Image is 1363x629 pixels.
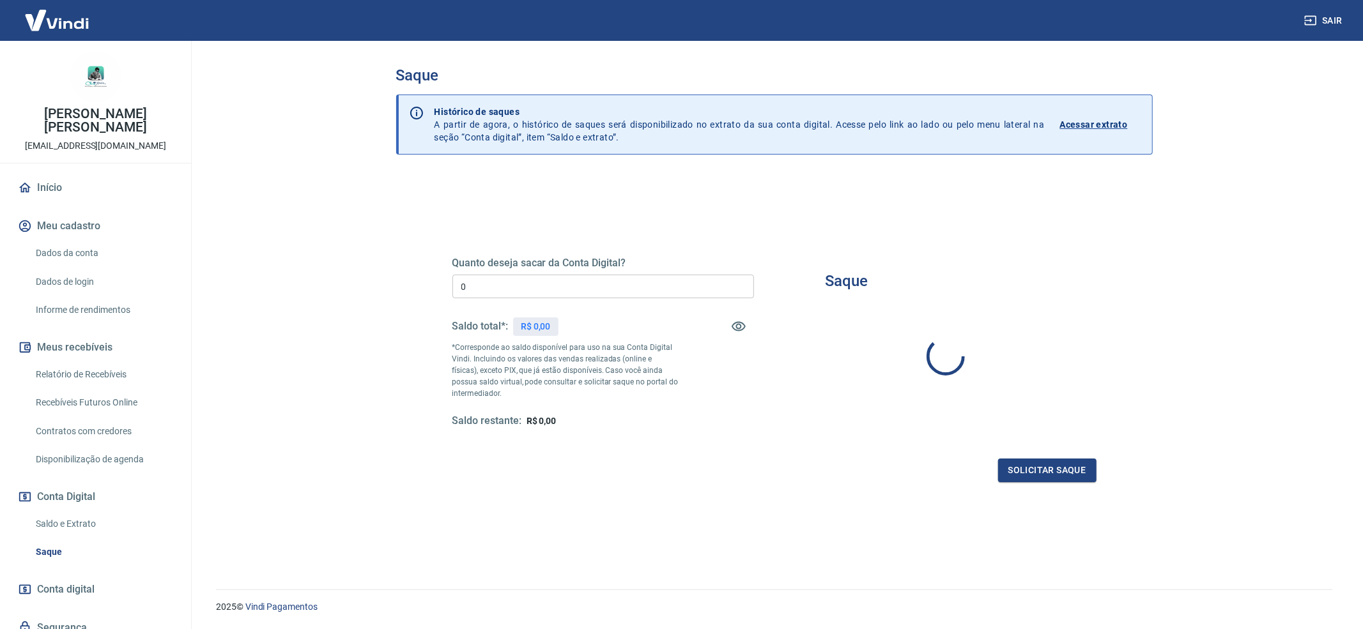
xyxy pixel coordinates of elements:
[31,240,176,266] a: Dados da conta
[10,107,181,134] p: [PERSON_NAME] [PERSON_NAME]
[31,361,176,388] a: Relatório de Recebíveis
[31,446,176,473] a: Disponibilização de agenda
[31,269,176,295] a: Dados de login
[37,580,95,598] span: Conta digital
[452,320,508,333] h5: Saldo total*:
[245,602,318,612] a: Vindi Pagamentos
[396,66,1153,84] h3: Saque
[15,174,176,202] a: Início
[31,390,176,416] a: Recebíveis Futuros Online
[452,257,754,269] h5: Quanto deseja sacar da Conta Digital?
[15,1,98,40] img: Vindi
[31,418,176,444] a: Contratos com credores
[527,416,557,426] span: R$ 0,00
[435,105,1045,118] p: Histórico de saques
[1060,118,1128,131] p: Acessar extrato
[15,575,176,603] a: Conta digital
[15,483,176,511] button: Conta Digital
[15,333,176,361] button: Meus recebíveis
[521,320,551,333] p: R$ 0,00
[826,272,868,290] h3: Saque
[25,139,166,153] p: [EMAIL_ADDRESS][DOMAIN_NAME]
[1302,9,1348,33] button: Sair
[216,600,1332,614] p: 2025 ©
[31,511,176,537] a: Saldo e Extrato
[31,297,176,323] a: Informe de rendimentos
[452,342,679,399] p: *Corresponde ao saldo disponível para uso na sua Conta Digital Vindi. Incluindo os valores das ve...
[15,212,176,240] button: Meu cadastro
[998,458,1097,482] button: Solicitar saque
[31,539,176,565] a: Saque
[1060,105,1142,144] a: Acessar extrato
[70,51,121,102] img: 05ab7263-a09e-433c-939c-41b569d985b7.jpeg
[435,105,1045,144] p: A partir de agora, o histórico de saques será disponibilizado no extrato da sua conta digital. Ac...
[452,414,521,428] h5: Saldo restante:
